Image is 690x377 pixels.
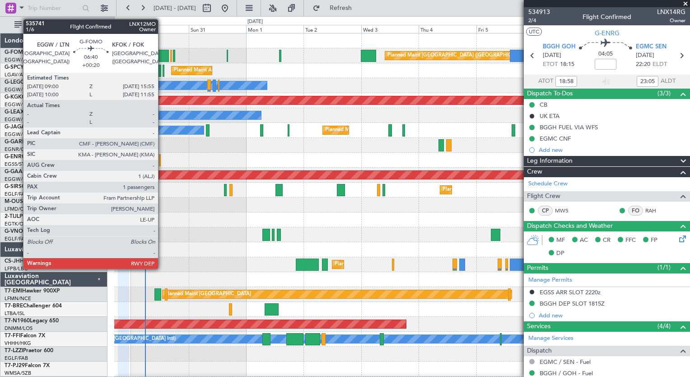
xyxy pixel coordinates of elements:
[645,207,666,215] a: RAH
[10,18,98,32] button: All Aircraft
[555,207,575,215] a: MWS
[540,123,598,131] div: BGGH FUEL VIA WFS
[5,169,79,174] a: G-GAALCessna Citation XLS+
[5,65,53,70] a: G-SPCYLegacy 650
[5,333,45,339] a: T7-FFIFalcon 7X
[625,236,636,245] span: FFC
[5,94,55,100] a: G-KGKGLegacy 600
[528,17,550,24] span: 2/4
[308,1,363,15] button: Refresh
[118,123,145,137] div: Owner Ibiza
[246,25,303,33] div: Mon 1
[540,101,547,108] div: CB
[5,236,28,242] a: EGLF/FAB
[28,1,79,15] input: Trip Number
[5,288,60,294] a: T7-EMIHawker 900XP
[5,363,25,368] span: T7-PJ29
[528,334,573,343] a: Manage Services
[5,124,57,130] a: G-JAGAPhenom 300
[247,18,263,26] div: [DATE]
[5,363,50,368] a: T7-PJ29Falcon 7X
[5,348,23,353] span: T7-LZZI
[476,25,534,33] div: Fri 5
[5,259,55,264] a: CS-JHHGlobal 6000
[165,287,251,301] div: Planned Maint [GEOGRAPHIC_DATA]
[5,288,22,294] span: T7-EMI
[189,25,246,33] div: Sun 31
[174,64,278,77] div: Planned Maint Athens ([PERSON_NAME] Intl)
[526,28,542,36] button: UTC
[595,28,620,38] span: G-ENRG
[527,156,573,166] span: Leg Information
[131,25,188,33] div: Sat 30
[657,321,671,331] span: (4/4)
[555,76,577,87] input: --:--
[5,161,28,168] a: EGSS/STN
[5,318,59,324] a: T7-N1960Legacy 650
[5,57,32,63] a: EGGW/LTN
[5,50,28,55] span: G-FOMO
[5,259,24,264] span: CS-JHH
[5,214,19,219] span: 2-TIJL
[651,236,657,245] span: FP
[556,249,564,258] span: DP
[653,60,667,69] span: ELDT
[5,206,31,212] a: LFMD/CEQ
[603,236,611,245] span: CR
[5,176,32,183] a: EGGW/LTN
[5,348,53,353] a: T7-LZZIPraetor 600
[636,60,650,69] span: 22:20
[5,86,32,93] a: EGGW/LTN
[5,131,32,138] a: EGGW/LTN
[527,89,573,99] span: Dispatch To-Dos
[556,236,565,245] span: MF
[325,123,467,137] div: Planned Maint [GEOGRAPHIC_DATA] ([GEOGRAPHIC_DATA])
[538,206,553,216] div: CP
[527,167,542,177] span: Crew
[528,276,572,285] a: Manage Permits
[5,154,26,160] span: G-ENRG
[5,214,51,219] a: 2-TIJLPhenom 300
[5,139,79,145] a: G-GARECessna Citation XLS+
[5,169,25,174] span: G-GAAL
[527,321,550,332] span: Services
[5,325,33,332] a: DNMM/LOS
[5,109,74,115] a: G-LEAXCessna Citation XLS
[303,25,361,33] div: Tue 2
[5,154,56,160] a: G-ENRGPraetor 600
[5,94,26,100] span: G-KGKG
[5,116,32,123] a: EGGW/LTN
[543,60,558,69] span: ETOT
[539,146,685,154] div: Add new
[580,236,588,245] span: AC
[5,318,30,324] span: T7-N1960
[322,5,360,11] span: Refresh
[539,311,685,319] div: Add new
[5,71,29,78] a: LGAV/ATH
[540,369,593,377] a: BGGH / GOH - Fuel
[543,42,576,52] span: BGGH GOH
[419,25,476,33] div: Thu 4
[443,183,585,197] div: Planned Maint [GEOGRAPHIC_DATA] ([GEOGRAPHIC_DATA])
[598,50,613,59] span: 04:05
[5,146,32,153] a: EGNR/CEG
[583,12,631,22] div: Flight Confirmed
[560,60,574,69] span: 18:15
[540,358,591,366] a: EGMC / SEN - Fuel
[636,51,654,60] span: [DATE]
[154,4,196,12] span: [DATE] - [DATE]
[636,42,667,52] span: EGMC SEN
[5,191,28,198] a: EGLF/FAB
[5,139,25,145] span: G-GARE
[5,310,25,317] a: LTBA/ISL
[528,179,568,188] a: Schedule Crew
[5,295,31,302] a: LFMN/NCE
[527,263,548,273] span: Permits
[528,7,550,17] span: 534913
[657,7,685,17] span: LNX14RG
[540,135,571,142] div: EGMC CNF
[538,77,553,86] span: ATOT
[637,76,658,87] input: --:--
[5,65,24,70] span: G-SPCY
[5,80,53,85] a: G-LEGCLegacy 600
